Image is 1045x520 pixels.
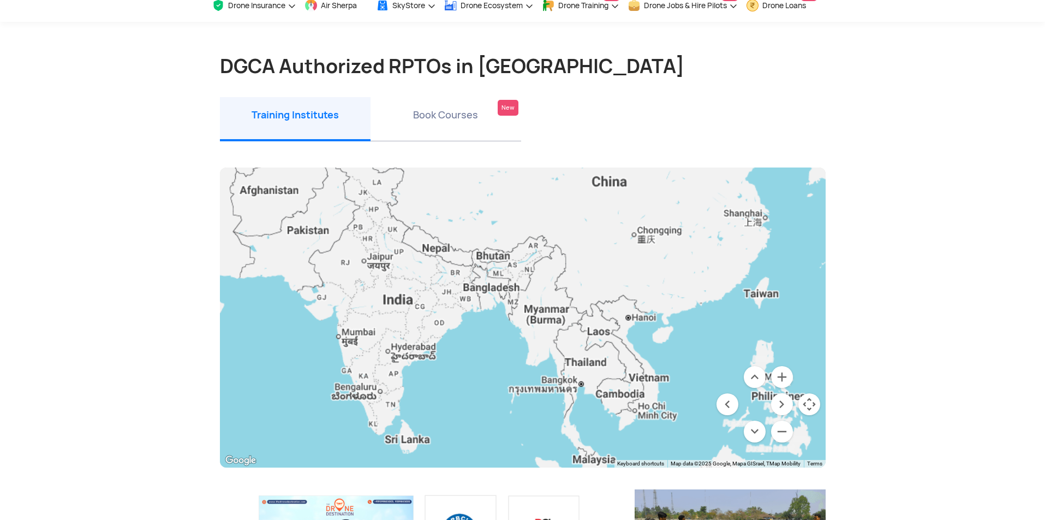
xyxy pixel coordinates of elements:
[798,393,820,415] button: Map camera controls
[321,1,357,10] span: Air Sherpa
[371,97,521,141] li: Book Courses
[461,1,523,10] span: Drone Ecosystem
[223,453,259,468] a: Open this area in Google Maps (opens a new window)
[228,1,285,10] span: Drone Insurance
[498,100,518,116] div: New
[392,1,425,10] span: SkyStore
[223,453,259,468] img: Google
[716,393,738,415] button: Move left
[771,393,793,415] button: Move right
[617,460,664,468] button: Keyboard shortcuts
[220,55,826,77] h1: DGCA Authorized RPTOs in [GEOGRAPHIC_DATA]
[220,97,371,141] li: Training Institutes
[807,461,822,467] a: Terms (opens in new tab)
[744,421,766,443] button: Move down
[644,1,727,10] span: Drone Jobs & Hire Pilots
[558,1,608,10] span: Drone Training
[762,1,806,10] span: Drone Loans
[671,461,801,467] span: Map data ©2025 Google, Mapa GISrael, TMap Mobility
[771,421,793,443] button: Zoom out
[744,366,766,388] button: Move up
[771,366,793,388] button: Zoom in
